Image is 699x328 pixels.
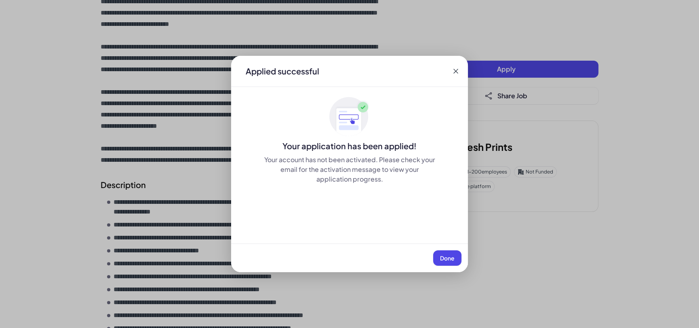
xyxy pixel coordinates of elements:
[231,140,468,152] div: Your application has been applied!
[433,250,461,266] button: Done
[263,155,436,184] div: Your account has not been activated. Please check your email for the activation message to view y...
[246,66,319,77] div: Applied successful
[329,97,370,137] img: ApplyedMaskGroup3.svg
[440,254,455,262] span: Done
